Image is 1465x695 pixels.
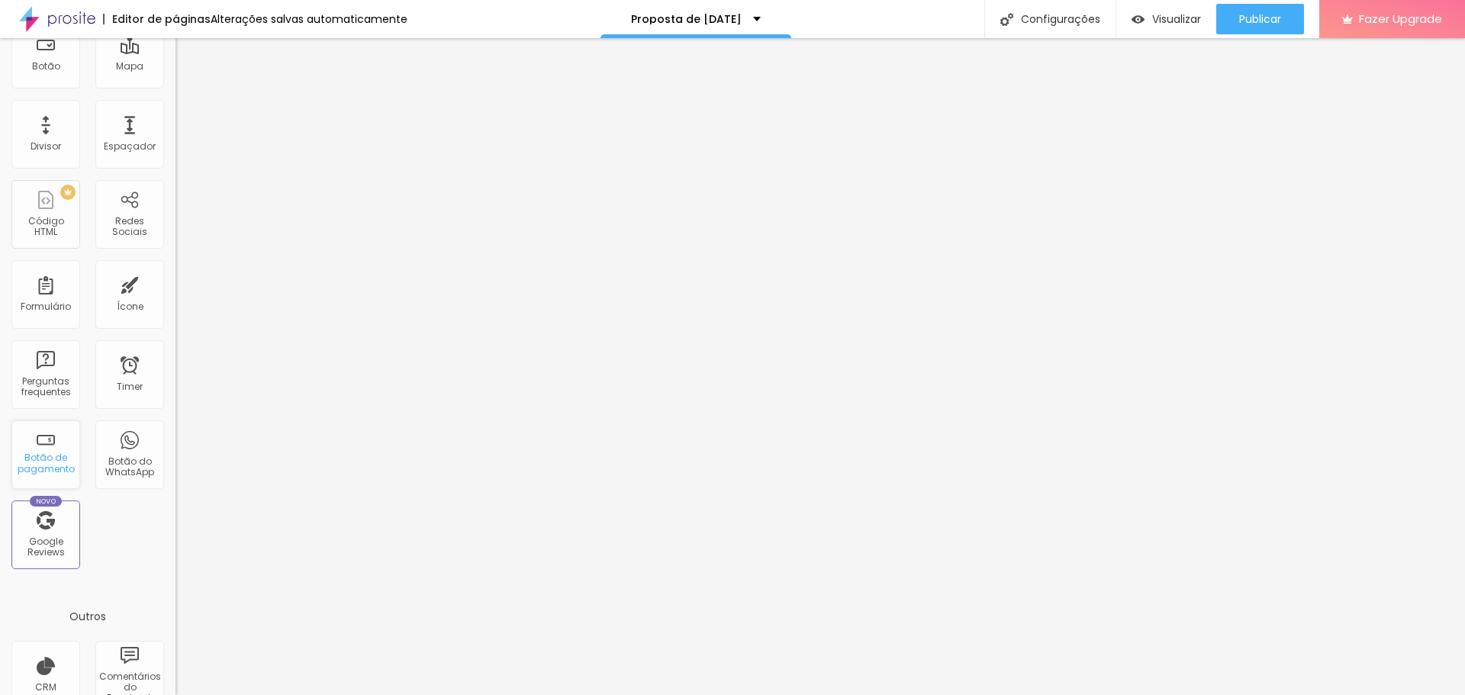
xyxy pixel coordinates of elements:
[32,61,60,72] div: Botão
[117,301,143,312] div: Ícone
[117,381,143,392] div: Timer
[1132,13,1145,26] img: view-1.svg
[1216,4,1304,34] button: Publicar
[104,141,156,152] div: Espaçador
[1359,12,1442,25] span: Fazer Upgrade
[631,14,742,24] p: Proposta de [DATE]
[35,682,56,693] div: CRM
[175,38,1465,695] iframe: Editor
[15,376,76,398] div: Perguntas frequentes
[1116,4,1216,34] button: Visualizar
[30,496,63,507] div: Novo
[103,14,211,24] div: Editor de páginas
[99,216,159,238] div: Redes Sociais
[1000,13,1013,26] img: Icone
[1152,13,1201,25] span: Visualizar
[31,141,61,152] div: Divisor
[211,14,407,24] div: Alterações salvas automaticamente
[15,216,76,238] div: Código HTML
[15,452,76,475] div: Botão de pagamento
[1239,13,1281,25] span: Publicar
[99,456,159,478] div: Botão do WhatsApp
[21,301,71,312] div: Formulário
[15,536,76,558] div: Google Reviews
[116,61,143,72] div: Mapa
